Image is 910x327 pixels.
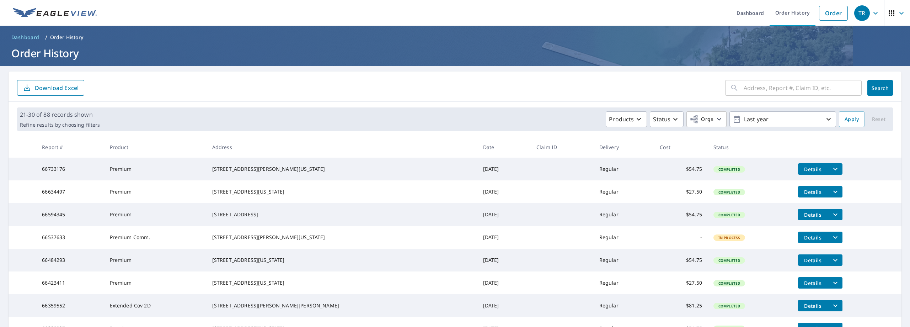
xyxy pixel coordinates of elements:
[477,294,531,317] td: [DATE]
[594,137,654,158] th: Delivery
[714,167,744,172] span: Completed
[104,226,207,249] td: Premium Comm.
[36,249,104,271] td: 66484293
[653,115,670,123] p: Status
[477,180,531,203] td: [DATE]
[594,294,654,317] td: Regular
[839,111,864,127] button: Apply
[36,294,104,317] td: 66359552
[714,212,744,217] span: Completed
[50,34,84,41] p: Order History
[873,85,887,91] span: Search
[477,158,531,180] td: [DATE]
[9,32,901,43] nav: breadcrumb
[714,304,744,308] span: Completed
[36,226,104,249] td: 66537633
[686,111,727,127] button: Orgs
[654,249,708,271] td: $54.75
[798,232,828,243] button: detailsBtn-66537633
[654,294,708,317] td: $81.25
[212,234,472,241] div: [STREET_ADDRESS][PERSON_NAME][US_STATE]
[654,271,708,294] td: $27.50
[594,158,654,180] td: Regular
[798,209,828,220] button: detailsBtn-66594345
[606,111,647,127] button: Products
[802,166,824,173] span: Details
[477,249,531,271] td: [DATE]
[212,211,472,218] div: [STREET_ADDRESS]
[802,234,824,241] span: Details
[828,300,842,311] button: filesDropdownBtn-66359552
[104,271,207,294] td: Premium
[654,226,708,249] td: -
[654,180,708,203] td: $27.50
[729,111,836,127] button: Last year
[207,137,477,158] th: Address
[594,180,654,203] td: Regular
[212,165,472,173] div: [STREET_ADDRESS][PERSON_NAME][US_STATE]
[477,271,531,294] td: [DATE]
[798,277,828,289] button: detailsBtn-66423411
[212,188,472,195] div: [STREET_ADDRESS][US_STATE]
[594,249,654,271] td: Regular
[828,163,842,175] button: filesDropdownBtn-66733176
[104,137,207,158] th: Product
[477,203,531,226] td: [DATE]
[36,271,104,294] td: 66423411
[36,203,104,226] td: 66594345
[714,281,744,286] span: Completed
[11,34,39,41] span: Dashboard
[828,186,842,197] button: filesDropdownBtn-66634497
[819,6,848,21] a: Order
[594,203,654,226] td: Regular
[36,137,104,158] th: Report #
[212,302,472,309] div: [STREET_ADDRESS][PERSON_NAME][PERSON_NAME]
[828,277,842,289] button: filesDropdownBtn-66423411
[867,80,893,96] button: Search
[104,249,207,271] td: Premium
[45,33,47,42] li: /
[802,257,824,264] span: Details
[654,158,708,180] td: $54.75
[104,158,207,180] td: Premium
[741,113,824,126] p: Last year
[798,186,828,197] button: detailsBtn-66634497
[845,115,859,124] span: Apply
[828,254,842,266] button: filesDropdownBtn-66484293
[654,203,708,226] td: $54.75
[104,294,207,317] td: Extended Cov 2D
[802,280,824,286] span: Details
[35,84,79,92] p: Download Excel
[798,163,828,175] button: detailsBtn-66733176
[212,279,472,286] div: [STREET_ADDRESS][US_STATE]
[708,137,792,158] th: Status
[802,302,824,309] span: Details
[36,158,104,180] td: 66733176
[828,232,842,243] button: filesDropdownBtn-66537633
[104,203,207,226] td: Premium
[13,8,97,19] img: EV Logo
[9,46,901,60] h1: Order History
[36,180,104,203] td: 66634497
[798,300,828,311] button: detailsBtn-66359552
[854,5,870,21] div: TR
[594,226,654,249] td: Regular
[744,78,862,98] input: Address, Report #, Claim ID, etc.
[654,137,708,158] th: Cost
[802,211,824,218] span: Details
[531,137,594,158] th: Claim ID
[9,32,42,43] a: Dashboard
[714,190,744,195] span: Completed
[802,189,824,195] span: Details
[477,137,531,158] th: Date
[714,258,744,263] span: Completed
[714,235,745,240] span: In Process
[20,110,100,119] p: 21-30 of 88 records shown
[609,115,634,123] p: Products
[690,115,713,124] span: Orgs
[104,180,207,203] td: Premium
[477,226,531,249] td: [DATE]
[20,122,100,128] p: Refine results by choosing filters
[798,254,828,266] button: detailsBtn-66484293
[594,271,654,294] td: Regular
